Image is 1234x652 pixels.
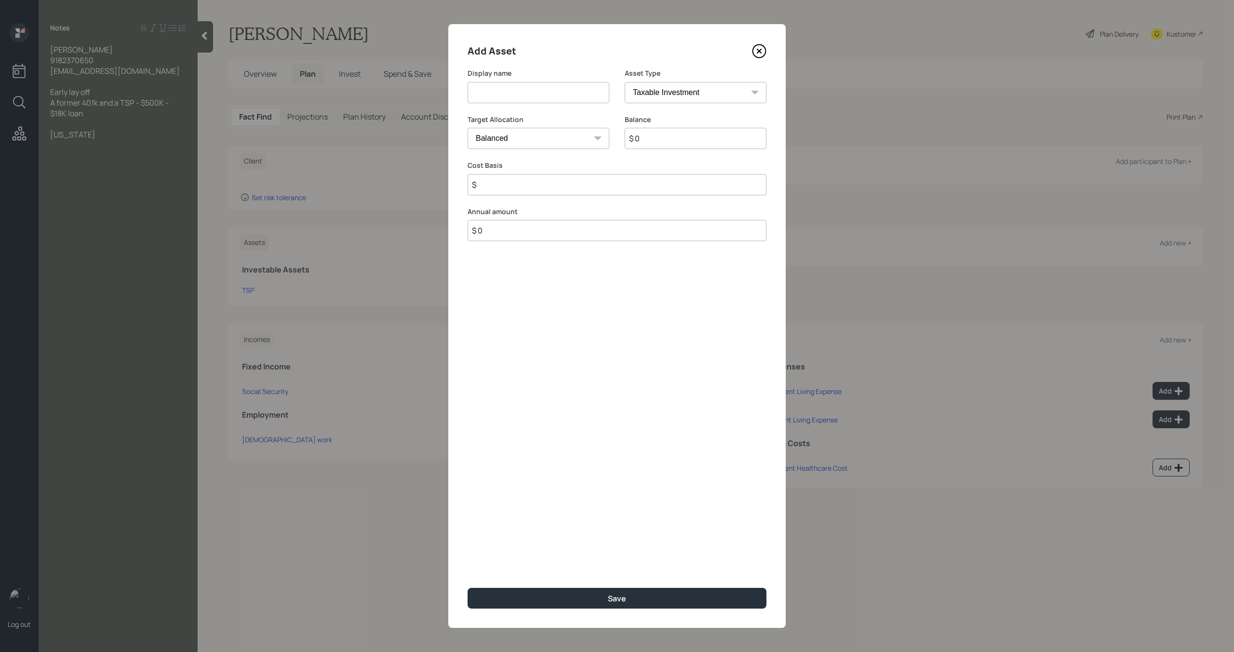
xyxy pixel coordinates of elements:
label: Annual amount [468,207,766,217]
label: Target Allocation [468,115,609,124]
h4: Add Asset [468,43,516,59]
label: Balance [625,115,766,124]
button: Save [468,588,766,609]
div: Save [608,593,626,604]
label: Display name [468,68,609,78]
label: Asset Type [625,68,766,78]
label: Cost Basis [468,161,766,170]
